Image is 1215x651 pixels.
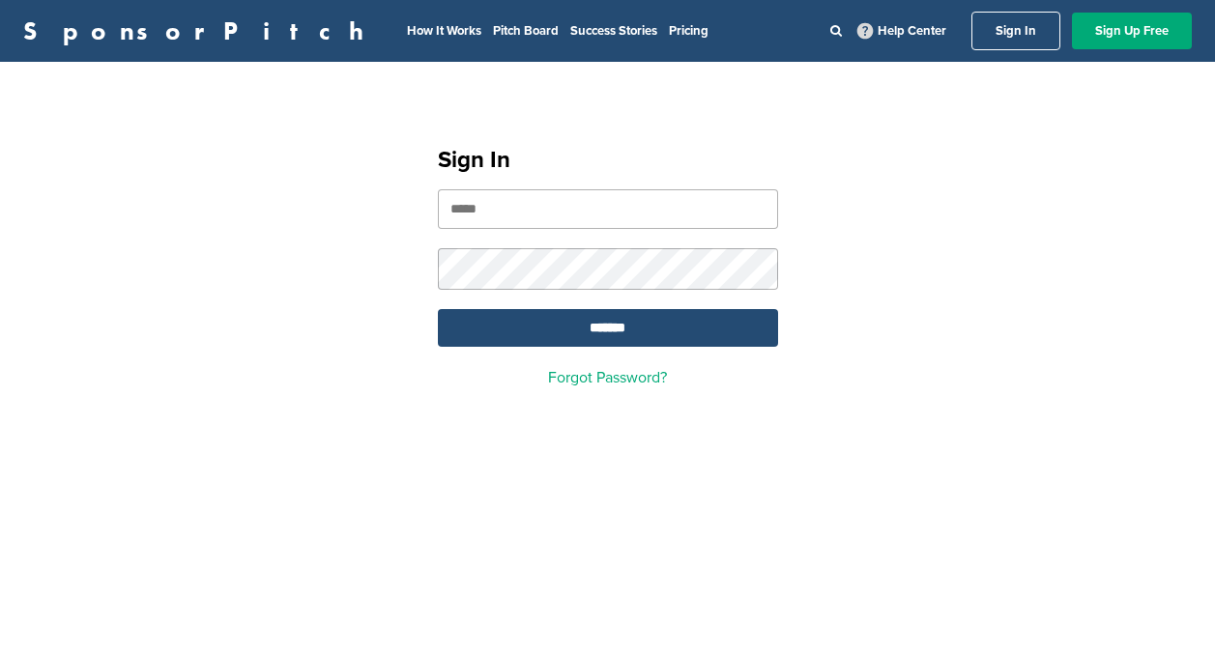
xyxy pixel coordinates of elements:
a: How It Works [407,23,481,39]
a: Pricing [669,23,709,39]
a: Sign In [971,12,1060,50]
a: Sign Up Free [1072,13,1192,49]
a: Help Center [853,19,950,42]
h1: Sign In [438,143,778,178]
a: Forgot Password? [548,368,667,387]
a: Pitch Board [493,23,559,39]
a: Success Stories [570,23,657,39]
a: SponsorPitch [23,18,376,43]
